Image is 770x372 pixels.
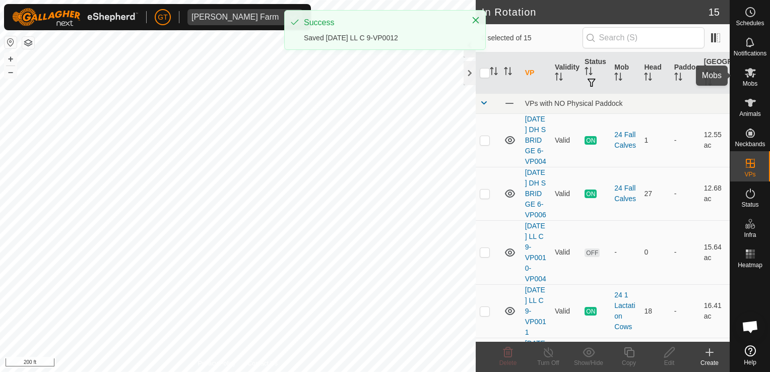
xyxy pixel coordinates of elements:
td: - [670,220,700,284]
th: Paddock [670,52,700,94]
td: 12.68 ac [700,167,730,220]
span: Animals [739,111,761,117]
img: Gallagher Logo [12,8,138,26]
td: Valid [551,167,581,220]
span: 15 [709,5,720,20]
div: Success [304,17,461,29]
span: Neckbands [735,141,765,147]
p-sorticon: Activate to sort [614,74,622,82]
p-sorticon: Activate to sort [490,69,498,77]
div: - [614,247,636,258]
a: [DATE] LL C 9-VP0011 [525,286,546,336]
span: Notifications [734,50,766,56]
td: - [670,167,700,220]
td: 18 [640,284,670,338]
button: – [5,66,17,78]
div: Create [689,358,730,367]
a: Contact Us [248,359,278,368]
a: Privacy Policy [198,359,236,368]
p-sorticon: Activate to sort [585,69,593,77]
p-sorticon: Activate to sort [674,74,682,82]
span: Status [741,202,758,208]
a: Help [730,341,770,369]
td: 27 [640,167,670,220]
span: ON [585,190,597,198]
a: [DATE] DH S BRIDGE 6-VP006 [525,168,546,219]
span: ON [585,307,597,316]
span: 0 selected of 15 [482,33,583,43]
span: Delete [499,359,517,366]
td: - [670,284,700,338]
p-sorticon: Activate to sort [644,74,652,82]
div: 24 Fall Calves [614,130,636,151]
td: 15.64 ac [700,220,730,284]
th: [GEOGRAPHIC_DATA] Area [700,52,730,94]
a: Open chat [735,312,765,342]
button: Reset Map [5,36,17,48]
p-sorticon: Activate to sort [555,74,563,82]
span: Help [744,359,756,365]
button: Close [469,13,483,27]
div: 24 Fall Calves [614,183,636,204]
div: Saved [DATE] LL C 9-VP0012 [304,33,461,43]
th: Head [640,52,670,94]
div: Copy [609,358,649,367]
th: Validity [551,52,581,94]
span: Mobs [743,81,757,87]
div: Turn Off [528,358,568,367]
td: Valid [551,113,581,167]
div: Show/Hide [568,358,609,367]
th: VP [521,52,551,94]
td: Valid [551,220,581,284]
div: dropdown trigger [283,9,303,25]
span: ON [585,136,597,145]
input: Search (S) [583,27,704,48]
span: Infra [744,232,756,238]
td: 0 [640,220,670,284]
span: Schedules [736,20,764,26]
button: + [5,53,17,65]
div: [PERSON_NAME] Farm [191,13,279,21]
p-sorticon: Activate to sort [704,79,712,87]
td: - [670,113,700,167]
span: Heatmap [738,262,762,268]
a: [DATE] LL C 9-VP0010-VP004 [525,222,546,283]
td: 1 [640,113,670,167]
span: OFF [585,249,600,257]
span: VPs [744,171,755,177]
h2: In Rotation [482,6,709,18]
td: 12.55 ac [700,113,730,167]
span: Thoren Farm [187,9,283,25]
span: GT [158,12,167,23]
th: Mob [610,52,640,94]
div: 24 1 Lactation Cows [614,290,636,332]
th: Status [581,52,610,94]
div: Edit [649,358,689,367]
div: VPs with NO Physical Paddock [525,99,726,107]
button: Map Layers [22,37,34,49]
td: 16.41 ac [700,284,730,338]
p-sorticon: Activate to sort [504,69,512,77]
a: [DATE] DH S BRIDGE 6-VP004 [525,115,546,165]
td: Valid [551,284,581,338]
